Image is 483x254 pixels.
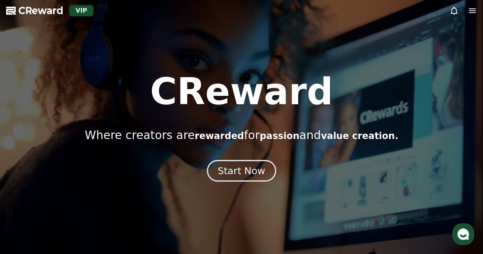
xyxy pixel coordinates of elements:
[18,5,63,17] span: CReward
[260,131,299,141] span: passion
[19,202,33,208] span: Home
[50,191,99,210] a: Messages
[208,168,275,175] a: Start Now
[218,164,265,177] div: Start Now
[2,191,50,210] a: Home
[195,131,244,141] span: rewarded
[63,202,86,209] span: Messages
[150,73,333,110] h1: CReward
[6,5,63,17] a: CReward
[321,131,398,141] span: value creation.
[85,128,398,142] p: Where creators are for and
[207,160,276,181] button: Start Now
[99,191,147,210] a: Settings
[69,5,93,16] div: VIP
[113,202,132,208] span: Settings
